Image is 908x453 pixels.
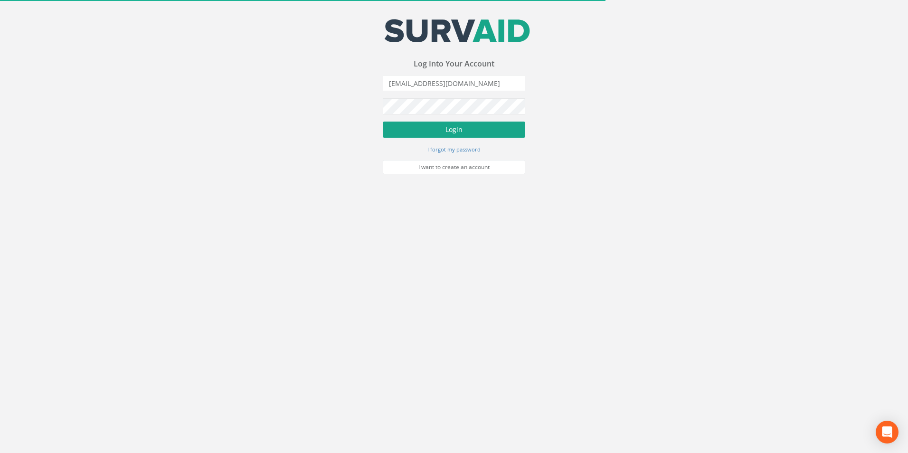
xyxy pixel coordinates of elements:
[383,60,525,68] h3: Log Into Your Account
[427,146,481,153] small: I forgot my password
[383,122,525,138] button: Login
[876,421,899,444] div: Open Intercom Messenger
[383,75,525,91] input: Email
[383,160,525,174] a: I want to create an account
[427,145,481,153] a: I forgot my password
